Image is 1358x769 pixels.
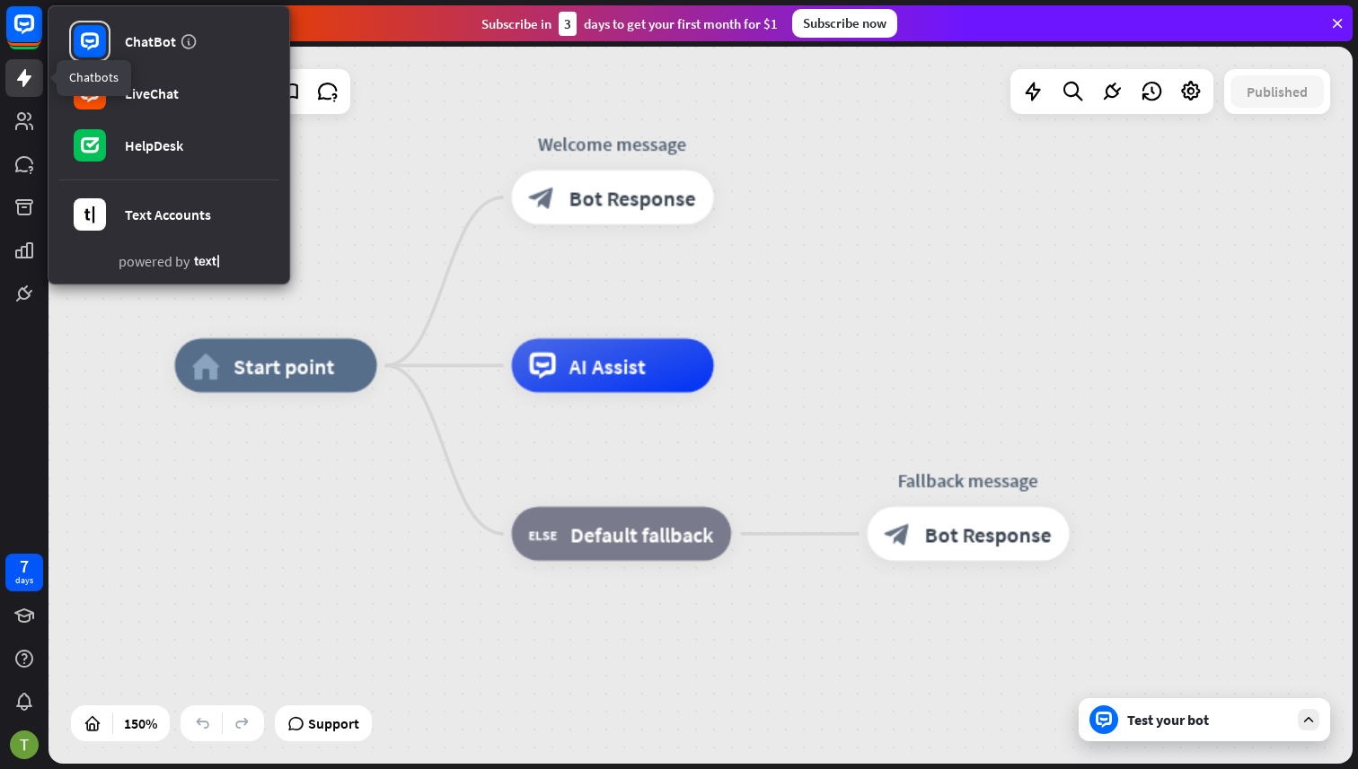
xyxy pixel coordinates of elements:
[20,558,29,574] div: 7
[571,520,714,547] span: Default fallback
[1230,75,1324,108] button: Published
[1127,711,1289,729] div: Test your bot
[234,352,336,379] span: Start point
[559,12,577,36] div: 3
[308,709,359,738] span: Support
[792,9,897,38] div: Subscribe now
[529,184,556,211] i: block_bot_response
[14,7,68,61] button: Open LiveChat chat widget
[15,574,33,587] div: days
[529,520,558,547] i: block_fallback
[569,184,696,211] span: Bot Response
[5,554,43,591] a: 7 days
[569,352,647,379] span: AI Assist
[481,12,778,36] div: Subscribe in days to get your first month for $1
[847,467,1089,494] div: Fallback message
[885,520,912,547] i: block_bot_response
[192,352,221,379] i: home_2
[925,520,1052,547] span: Bot Response
[119,709,163,738] div: 150%
[491,130,734,157] div: Welcome message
